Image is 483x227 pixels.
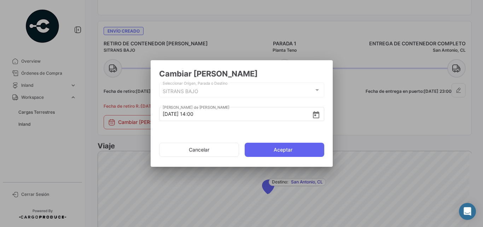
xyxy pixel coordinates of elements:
[159,143,239,157] button: Cancelar
[245,143,324,157] button: Aceptar
[459,203,476,220] div: Abrir Intercom Messenger
[159,69,324,79] h2: Cambiar [PERSON_NAME]
[163,88,198,94] mat-select-trigger: SITRANS BAJO
[163,102,312,126] input: Seleccionar una fecha
[312,110,320,118] button: Open calendar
